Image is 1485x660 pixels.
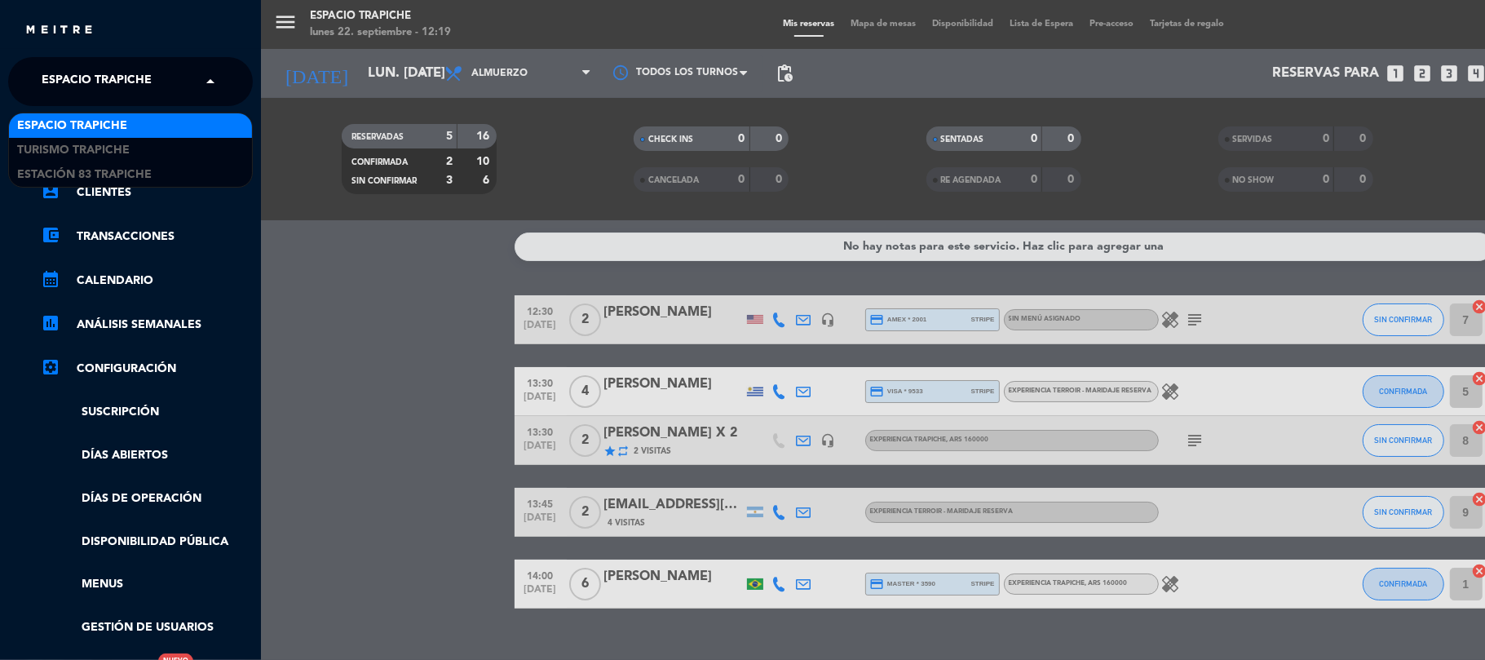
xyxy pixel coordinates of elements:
a: account_balance_walletTransacciones [41,227,253,246]
i: account_box [41,181,60,201]
a: account_boxClientes [41,183,253,202]
span: Turismo Trapiche [17,141,130,160]
a: Días abiertos [41,446,253,465]
i: settings_applications [41,357,60,377]
span: Espacio Trapiche [42,64,152,99]
a: Días de Operación [41,489,253,508]
a: assessmentANÁLISIS SEMANALES [41,315,253,334]
a: Disponibilidad pública [41,533,253,551]
a: Configuración [41,359,253,379]
i: assessment [41,313,60,333]
span: Espacio Trapiche [17,117,127,135]
a: Gestión de usuarios [41,618,253,637]
i: account_balance_wallet [41,225,60,245]
i: calendar_month [41,269,60,289]
img: MEITRE [24,24,94,37]
a: calendar_monthCalendario [41,271,253,290]
a: Menus [41,575,253,594]
a: Suscripción [41,403,253,422]
span: Estación 83 Trapiche [17,166,152,184]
